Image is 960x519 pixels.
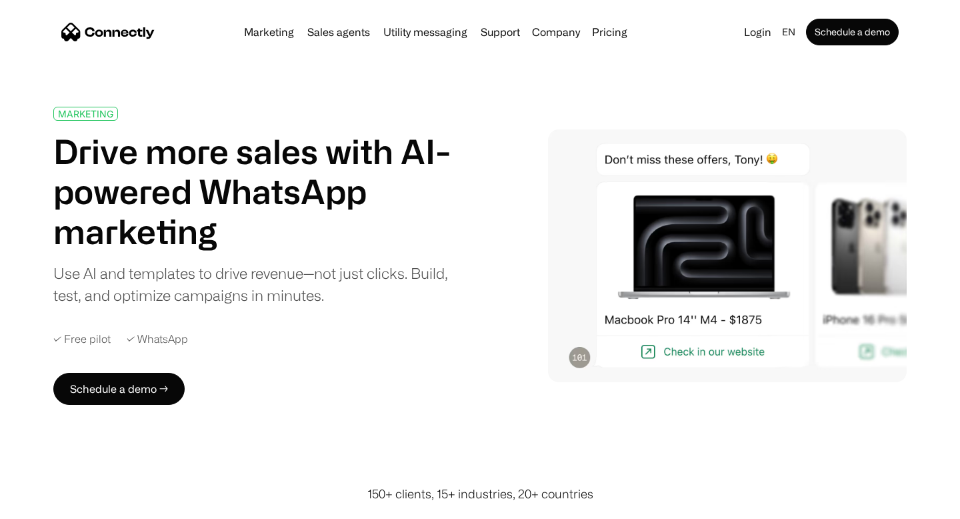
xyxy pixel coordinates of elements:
ul: Language list [27,496,80,514]
div: ✓ Free pilot [53,333,111,346]
a: Marketing [239,27,299,37]
a: Schedule a demo [806,19,899,45]
a: Schedule a demo → [53,373,185,405]
a: Pricing [587,27,633,37]
div: MARKETING [58,109,113,119]
a: Login [739,23,777,41]
div: Company [528,23,584,41]
a: home [61,22,155,42]
div: ✓ WhatsApp [127,333,188,346]
div: en [782,23,795,41]
a: Sales agents [302,27,375,37]
a: Support [475,27,525,37]
div: en [777,23,803,41]
h1: Drive more sales with AI-powered WhatsApp marketing [53,131,465,251]
div: Use AI and templates to drive revenue—not just clicks. Build, test, and optimize campaigns in min... [53,262,465,306]
aside: Language selected: English [13,494,80,514]
a: Utility messaging [378,27,473,37]
div: Company [532,23,580,41]
div: 150+ clients, 15+ industries, 20+ countries [367,485,593,503]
